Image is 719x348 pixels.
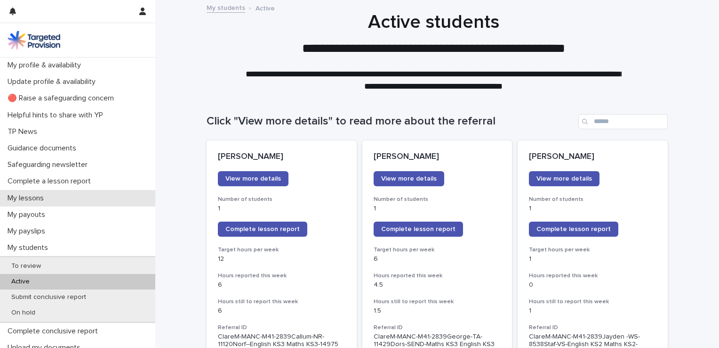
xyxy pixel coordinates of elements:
h3: Referral ID [218,324,345,331]
p: Update profile & availability [4,77,103,86]
p: [PERSON_NAME] [374,152,501,162]
img: M5nRWzHhSzIhMunXDL62 [8,31,60,50]
p: 6 [218,281,345,289]
p: 6 [374,255,501,263]
h3: Hours still to report this week [374,298,501,306]
h3: Target hours per week [374,246,501,254]
span: View more details [225,175,281,182]
p: Active [4,278,37,286]
h3: Referral ID [374,324,501,331]
a: View more details [218,171,288,186]
p: My profile & availability [4,61,88,70]
h3: Hours reported this week [374,272,501,280]
p: Submit conclusive report [4,293,94,301]
span: Complete lesson report [381,226,455,232]
p: [PERSON_NAME] [529,152,656,162]
h1: Active students [203,11,664,33]
p: Guidance documents [4,144,84,153]
h3: Hours still to report this week [218,298,345,306]
h3: Hours reported this week [529,272,656,280]
p: My payouts [4,210,53,219]
p: My students [4,243,56,252]
p: 0 [529,281,656,289]
p: Complete a lesson report [4,177,98,186]
p: 🔴 Raise a safeguarding concern [4,94,121,103]
span: View more details [536,175,592,182]
a: My students [207,2,245,13]
h3: Number of students [218,196,345,203]
span: View more details [381,175,437,182]
h3: Hours reported this week [218,272,345,280]
p: My lessons [4,194,51,203]
p: 1 [374,205,501,213]
a: View more details [374,171,444,186]
h1: Click "View more details" to read more about the referral [207,115,575,128]
p: On hold [4,309,43,317]
p: 1 [529,255,656,263]
p: [PERSON_NAME] [218,152,345,162]
h3: Hours still to report this week [529,298,656,306]
p: 1.5 [374,307,501,315]
p: 12 [218,255,345,263]
p: Safeguarding newsletter [4,160,95,169]
p: Helpful hints to share with YP [4,111,111,120]
h3: Number of students [374,196,501,203]
h3: Number of students [529,196,656,203]
a: View more details [529,171,599,186]
p: 1 [529,307,656,315]
p: 1 [529,205,656,213]
p: 4.5 [374,281,501,289]
a: Complete lesson report [529,222,618,237]
p: 6 [218,307,345,315]
span: Complete lesson report [225,226,300,232]
p: My payslips [4,227,53,236]
span: Complete lesson report [536,226,611,232]
p: 1 [218,205,345,213]
p: Complete conclusive report [4,327,105,336]
h3: Target hours per week [218,246,345,254]
h3: Target hours per week [529,246,656,254]
p: TP News [4,127,45,136]
p: To review [4,262,48,270]
h3: Referral ID [529,324,656,331]
p: Active [256,2,275,13]
a: Complete lesson report [374,222,463,237]
a: Complete lesson report [218,222,307,237]
input: Search [578,114,668,129]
